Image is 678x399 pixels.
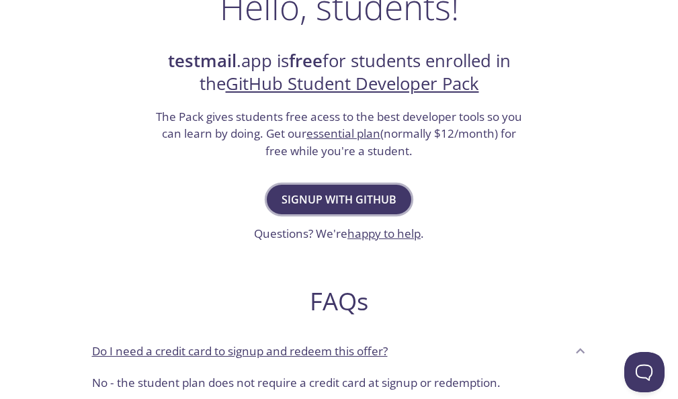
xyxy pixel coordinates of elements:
h2: .app is for students enrolled in the [155,50,524,96]
strong: testmail [168,49,237,73]
h3: The Pack gives students free acess to the best developer tools so you can learn by doing. Get our... [155,108,524,160]
button: Signup with GitHub [267,185,411,214]
a: happy to help [347,226,421,241]
h2: FAQs [81,286,597,316]
a: GitHub Student Developer Pack [226,72,479,95]
p: No - the student plan does not require a credit card at signup or redemption. [92,374,587,392]
div: Do I need a credit card to signup and redeem this offer? [81,332,597,369]
h3: Questions? We're . [254,225,424,242]
strong: free [289,49,323,73]
a: essential plan [306,126,380,141]
iframe: Help Scout Beacon - Open [624,352,665,392]
span: Signup with GitHub [282,190,396,209]
p: Do I need a credit card to signup and redeem this offer? [92,343,388,360]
